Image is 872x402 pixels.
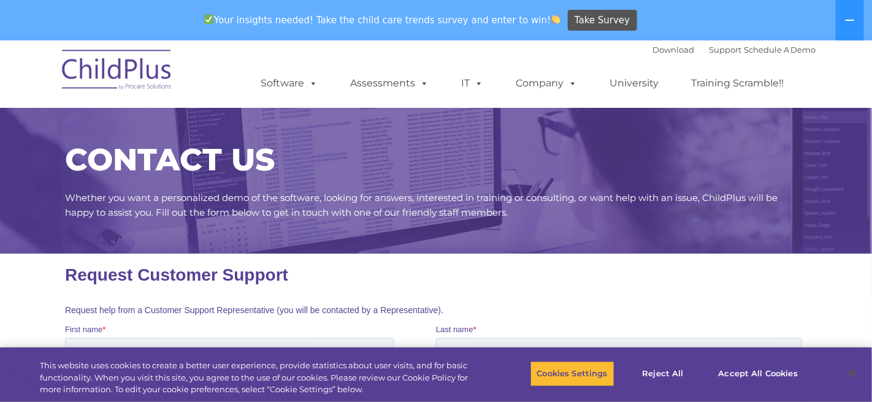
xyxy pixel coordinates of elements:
[503,71,589,96] a: Company
[65,192,778,218] span: Whether you want a personalized demo of the software, looking for answers, interested in training...
[652,45,694,55] a: Download
[65,141,275,178] span: CONTACT US
[371,71,408,80] span: Last name
[371,121,423,131] span: Phone number
[199,8,566,32] span: Your insights needed! Take the child care trends survey and enter to win!
[56,41,178,102] img: ChildPlus by Procare Solutions
[40,360,480,396] div: This website uses cookies to create a better user experience, provide statistics about user visit...
[679,71,796,96] a: Training Scramble!!
[709,45,741,55] a: Support
[449,71,495,96] a: IT
[839,360,866,387] button: Close
[575,10,630,31] span: Take Survey
[712,361,805,387] button: Accept All Cookies
[338,71,441,96] a: Assessments
[551,15,560,24] img: 👏
[597,71,671,96] a: University
[625,361,702,387] button: Reject All
[568,10,637,31] a: Take Survey
[652,45,816,55] font: |
[744,45,816,55] a: Schedule A Demo
[248,71,330,96] a: Software
[530,361,614,387] button: Cookies Settings
[204,15,213,24] img: ✅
